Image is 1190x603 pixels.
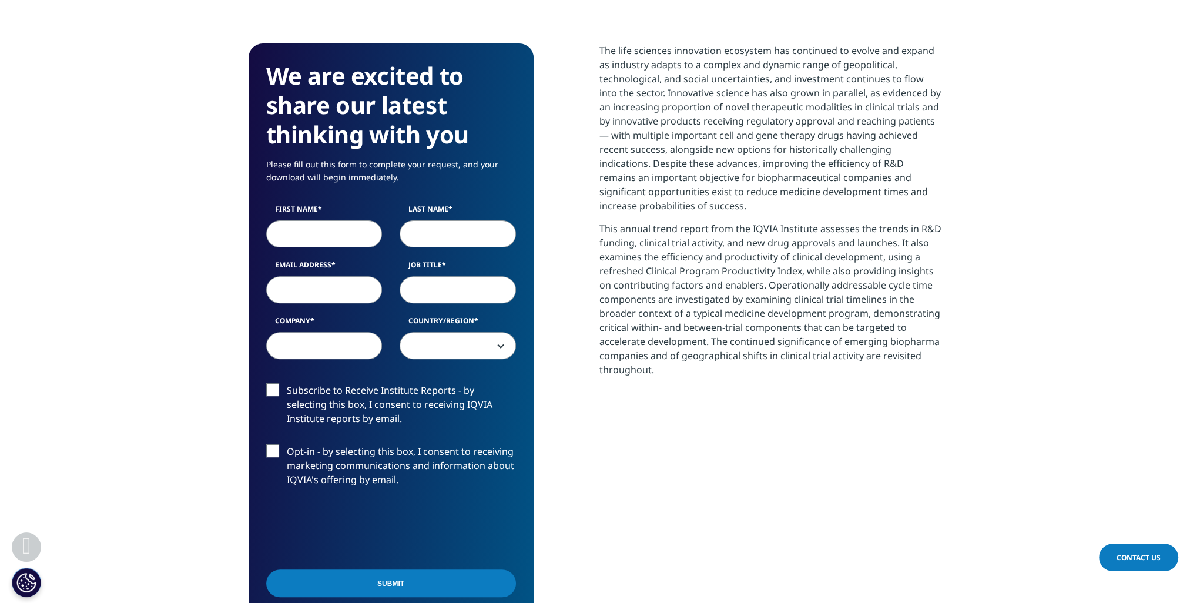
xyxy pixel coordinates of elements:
[266,204,383,220] label: First Name
[599,43,942,222] p: The life sciences innovation ecosystem has continued to evolve and expand as industry adapts to a...
[266,316,383,332] label: Company
[266,61,516,149] h3: We are excited to share our latest thinking with you
[400,260,516,276] label: Job Title
[400,316,516,332] label: Country/Region
[266,444,516,493] label: Opt-in - by selecting this box, I consent to receiving marketing communications and information a...
[266,158,516,193] p: Please fill out this form to complete your request, and your download will begin immediately.
[266,383,516,432] label: Subscribe to Receive Institute Reports - by selecting this box, I consent to receiving IQVIA Inst...
[400,204,516,220] label: Last Name
[266,505,445,551] iframe: reCAPTCHA
[266,569,516,597] input: Submit
[266,260,383,276] label: Email Address
[599,222,942,386] p: This annual trend report from the IQVIA Institute assesses the trends in R&D funding, clinical tr...
[1117,552,1161,562] span: Contact Us
[1099,544,1178,571] a: Contact Us
[12,568,41,597] button: Cookie Settings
